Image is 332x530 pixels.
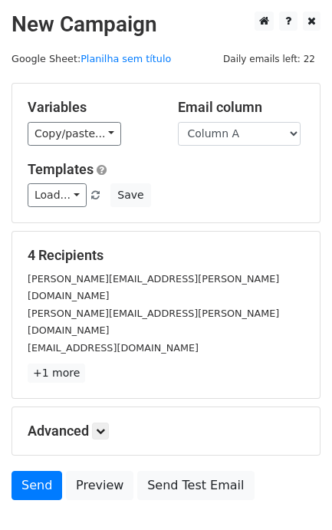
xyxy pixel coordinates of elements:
iframe: Chat Widget [255,456,332,530]
h5: Advanced [28,423,304,439]
a: Send Test Email [137,471,254,500]
small: Google Sheet: [12,53,171,64]
small: [PERSON_NAME][EMAIL_ADDRESS][PERSON_NAME][DOMAIN_NAME] [28,308,279,337]
h2: New Campaign [12,12,320,38]
button: Save [110,183,150,207]
a: Send [12,471,62,500]
a: Daily emails left: 22 [218,53,320,64]
a: Templates [28,161,94,177]
small: [EMAIL_ADDRESS][DOMAIN_NAME] [28,342,199,354]
h5: Variables [28,99,155,116]
h5: Email column [178,99,305,116]
a: +1 more [28,364,85,383]
a: Load... [28,183,87,207]
small: [PERSON_NAME][EMAIL_ADDRESS][PERSON_NAME][DOMAIN_NAME] [28,273,279,302]
a: Preview [66,471,133,500]
span: Daily emails left: 22 [218,51,320,67]
a: Planilha sem título [81,53,171,64]
h5: 4 Recipients [28,247,304,264]
a: Copy/paste... [28,122,121,146]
